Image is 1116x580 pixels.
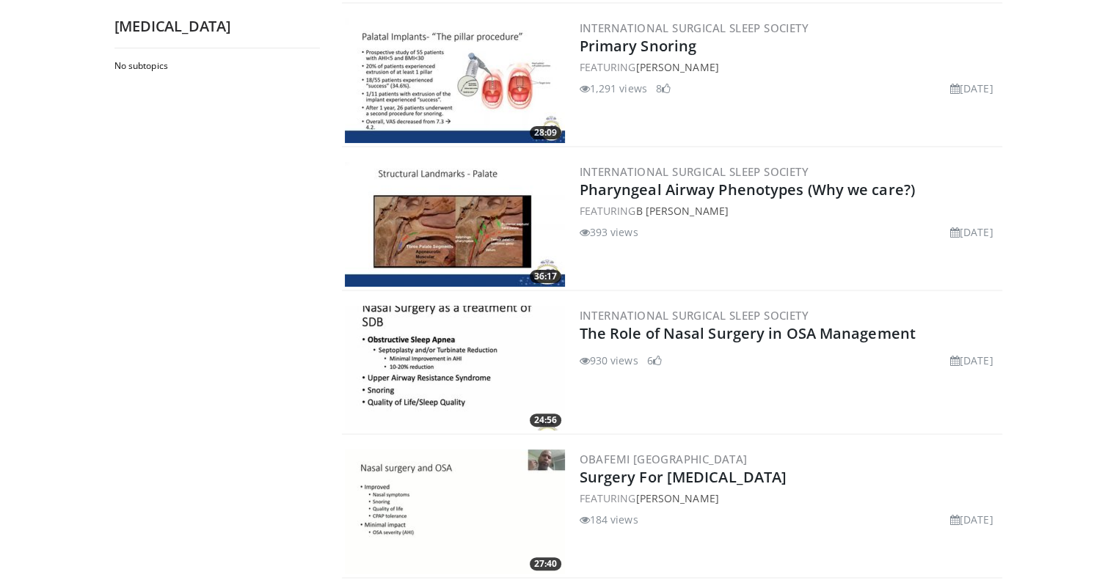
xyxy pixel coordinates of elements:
[580,81,647,96] li: 1,291 views
[580,467,787,487] a: Surgery For [MEDICAL_DATA]
[580,323,916,343] a: The Role of Nasal Surgery in OSA Management
[580,308,809,323] a: International Surgical Sleep Society
[580,36,697,56] a: Primary Snoring
[345,306,565,430] img: 2125a4cd-2dc1-4a31-b0cf-e8487e0a5d54.300x170_q85_crop-smart_upscale.jpg
[635,60,718,74] a: [PERSON_NAME]
[114,17,320,36] h2: [MEDICAL_DATA]
[647,353,662,368] li: 6
[114,60,316,72] h2: No subtopics
[580,180,915,199] a: Pharyngeal Airway Phenotypes (Why we care?)
[950,353,993,368] li: [DATE]
[580,491,999,506] div: FEATURING
[530,557,561,570] span: 27:40
[580,353,638,368] li: 930 views
[580,512,638,527] li: 184 views
[530,270,561,283] span: 36:17
[345,449,565,574] a: 27:40
[580,452,748,466] a: Obafemi [GEOGRAPHIC_DATA]
[530,126,561,139] span: 28:09
[345,162,565,287] a: 36:17
[656,81,671,96] li: 8
[580,59,999,75] div: FEATURING
[950,224,993,240] li: [DATE]
[345,449,565,574] img: 0d59ce48-e8a2-4c9e-baa1-8ec8ee2190c3.300x170_q85_crop-smart_upscale.jpg
[345,306,565,430] a: 24:56
[950,512,993,527] li: [DATE]
[635,204,729,218] a: B [PERSON_NAME]
[635,491,718,505] a: [PERSON_NAME]
[580,21,809,35] a: International Surgical Sleep Society
[345,162,565,287] img: 4877964f-8bb8-4cb3-80e8-1091b4fddff7.300x170_q85_crop-smart_upscale.jpg
[345,18,565,143] img: f99a7aab-5e09-49b4-aa65-81a8592f75e8.300x170_q85_crop-smart_upscale.jpg
[530,414,561,427] span: 24:56
[950,81,993,96] li: [DATE]
[580,203,999,219] div: FEATURING
[580,224,638,240] li: 393 views
[580,164,809,179] a: International Surgical Sleep Society
[345,18,565,143] a: 28:09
